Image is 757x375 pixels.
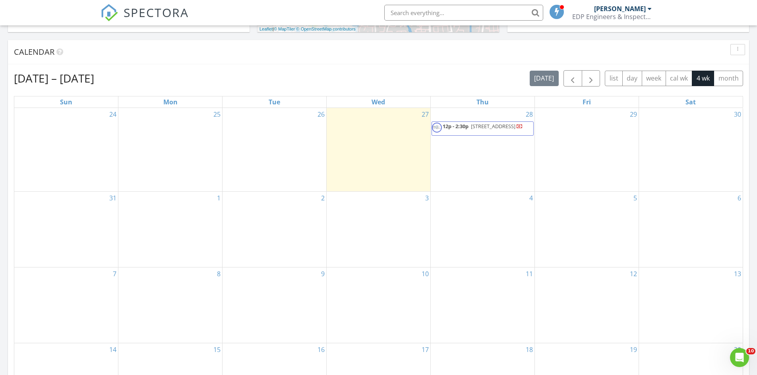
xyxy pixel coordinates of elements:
[430,108,534,192] td: Go to August 28, 2025
[58,96,74,108] a: Sunday
[746,348,755,354] span: 10
[14,46,54,57] span: Calendar
[534,267,639,343] td: Go to September 12, 2025
[628,108,639,121] a: Go to August 29, 2025
[108,343,118,356] a: Go to September 14, 2025
[162,96,179,108] a: Monday
[666,71,693,86] button: cal wk
[327,191,431,267] td: Go to September 3, 2025
[223,267,327,343] td: Go to September 9, 2025
[471,123,515,130] span: [STREET_ADDRESS]
[259,27,273,31] a: Leaflet
[215,267,222,280] a: Go to September 8, 2025
[420,108,430,121] a: Go to August 27, 2025
[316,343,326,356] a: Go to September 16, 2025
[108,108,118,121] a: Go to August 24, 2025
[430,267,534,343] td: Go to September 11, 2025
[563,70,582,87] button: Previous
[223,108,327,192] td: Go to August 26, 2025
[215,192,222,204] a: Go to September 1, 2025
[118,108,223,192] td: Go to August 25, 2025
[14,191,118,267] td: Go to August 31, 2025
[118,267,223,343] td: Go to September 8, 2025
[212,108,222,121] a: Go to August 25, 2025
[639,191,743,267] td: Go to September 6, 2025
[296,27,356,31] a: © OpenStreetMap contributors
[528,192,534,204] a: Go to September 4, 2025
[101,11,189,27] a: SPECTORA
[370,96,387,108] a: Wednesday
[316,108,326,121] a: Go to August 26, 2025
[111,267,118,280] a: Go to September 7, 2025
[730,348,749,367] iframe: Intercom live chat
[732,343,743,356] a: Go to September 20, 2025
[443,123,523,130] a: 12p - 2:30p [STREET_ADDRESS]
[534,191,639,267] td: Go to September 5, 2025
[212,343,222,356] a: Go to September 15, 2025
[257,26,358,33] div: |
[628,343,639,356] a: Go to September 19, 2025
[327,108,431,192] td: Go to August 27, 2025
[420,343,430,356] a: Go to September 17, 2025
[736,192,743,204] a: Go to September 6, 2025
[639,267,743,343] td: Go to September 13, 2025
[622,71,642,86] button: day
[430,191,534,267] td: Go to September 4, 2025
[319,192,326,204] a: Go to September 2, 2025
[420,267,430,280] a: Go to September 10, 2025
[14,108,118,192] td: Go to August 24, 2025
[274,27,295,31] a: © MapTiler
[108,192,118,204] a: Go to August 31, 2025
[684,96,697,108] a: Saturday
[714,71,743,86] button: month
[424,192,430,204] a: Go to September 3, 2025
[384,5,543,21] input: Search everything...
[534,108,639,192] td: Go to August 29, 2025
[14,267,118,343] td: Go to September 7, 2025
[628,267,639,280] a: Go to September 12, 2025
[267,96,282,108] a: Tuesday
[692,71,714,86] button: 4 wk
[582,70,600,87] button: Next
[319,267,326,280] a: Go to September 9, 2025
[524,108,534,121] a: Go to August 28, 2025
[639,108,743,192] td: Go to August 30, 2025
[475,96,490,108] a: Thursday
[732,267,743,280] a: Go to September 13, 2025
[118,191,223,267] td: Go to September 1, 2025
[605,71,623,86] button: list
[732,108,743,121] a: Go to August 30, 2025
[124,4,189,21] span: SPECTORA
[14,70,94,86] h2: [DATE] – [DATE]
[572,13,652,21] div: EDP Engineers & Inspectors
[594,5,646,13] div: [PERSON_NAME]
[327,267,431,343] td: Go to September 10, 2025
[443,123,469,130] span: 12p - 2:30p
[530,71,559,86] button: [DATE]
[642,71,666,86] button: week
[581,96,592,108] a: Friday
[524,267,534,280] a: Go to September 11, 2025
[223,191,327,267] td: Go to September 2, 2025
[432,121,534,136] a: 12p - 2:30p [STREET_ADDRESS]
[432,123,442,133] img: 528ba18e588744a899782be7363da4d3.jpeg
[632,192,639,204] a: Go to September 5, 2025
[524,343,534,356] a: Go to September 18, 2025
[101,4,118,21] img: The Best Home Inspection Software - Spectora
